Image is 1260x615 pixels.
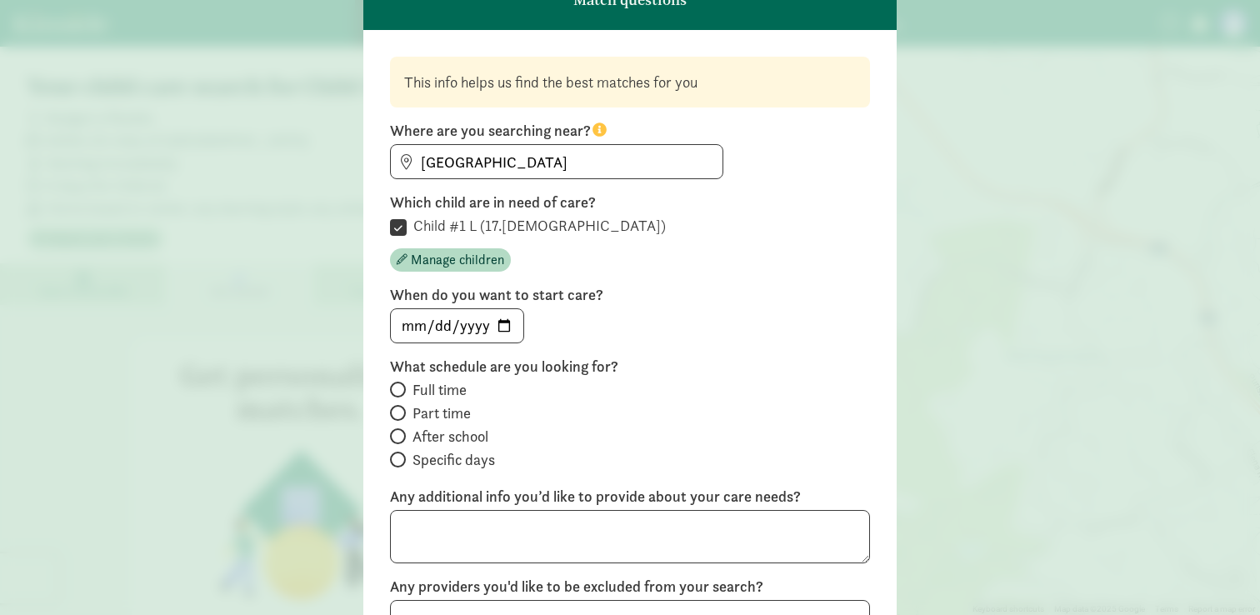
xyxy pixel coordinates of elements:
label: Which child are in need of care? [390,192,870,212]
label: Child #1 L (17.[DEMOGRAPHIC_DATA]) [407,216,666,236]
label: Any providers you'd like to be excluded from your search? [390,577,870,597]
input: Find address [391,145,722,178]
label: What schedule are you looking for? [390,357,870,377]
span: Part time [412,403,471,423]
span: Full time [412,380,467,400]
div: This info helps us find the best matches for you [404,71,856,93]
label: When do you want to start care? [390,285,870,305]
label: Any additional info you’d like to provide about your care needs? [390,487,870,507]
span: After school [412,427,488,447]
span: Specific days [412,450,495,470]
button: Manage children [390,248,511,272]
span: Manage children [411,250,504,270]
label: Where are you searching near? [390,121,870,141]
